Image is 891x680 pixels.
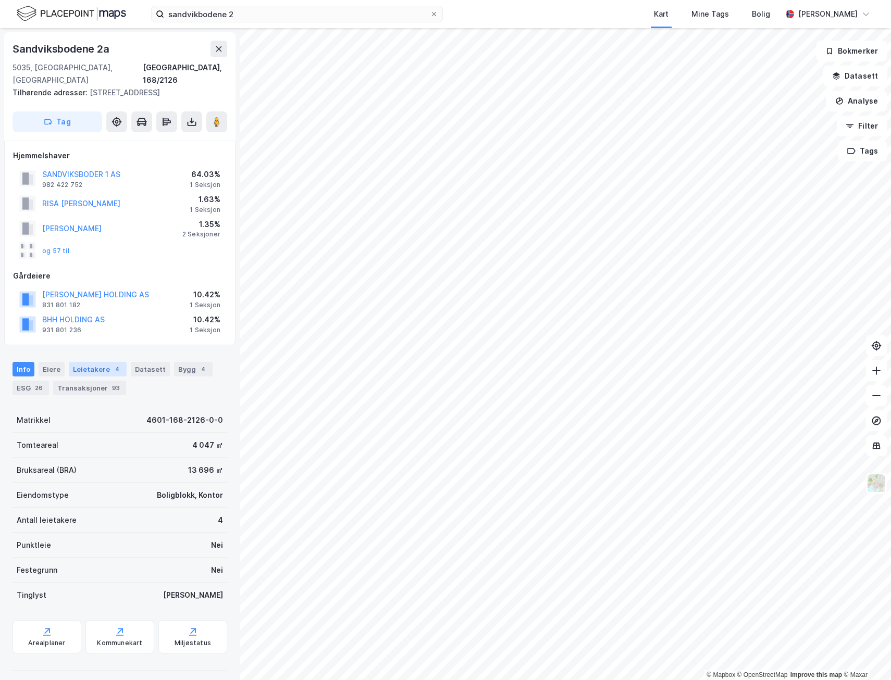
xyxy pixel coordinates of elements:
div: 4 [218,514,223,526]
div: 4 [198,364,208,374]
div: Miljøstatus [175,639,211,647]
a: Improve this map [790,671,842,678]
div: Bruksareal (BRA) [17,464,77,476]
div: 10.42% [190,313,220,326]
div: [STREET_ADDRESS] [13,86,219,99]
div: 4 047 ㎡ [192,439,223,451]
div: Datasett [131,362,170,376]
span: Tilhørende adresser: [13,88,90,97]
div: 1 Seksjon [190,301,220,309]
div: ESG [13,381,49,395]
div: Kart [654,8,669,20]
input: Søk på adresse, matrikkel, gårdeiere, leietakere eller personer [164,6,430,22]
div: 831 801 182 [42,301,80,309]
div: Hjemmelshaver [13,149,227,162]
div: 64.03% [190,168,220,181]
div: Bolig [752,8,770,20]
div: Punktleie [17,539,51,551]
div: Info [13,362,34,376]
div: Tomteareal [17,439,58,451]
div: Bygg [174,362,213,376]
div: 5035, [GEOGRAPHIC_DATA], [GEOGRAPHIC_DATA] [13,61,143,86]
div: Transaksjoner [53,381,126,395]
div: Eiendomstype [17,489,69,501]
div: 982 422 752 [42,181,82,189]
div: Boligblokk, Kontor [157,489,223,501]
div: Antall leietakere [17,514,77,526]
div: 1 Seksjon [190,326,220,334]
div: Nei [211,564,223,576]
div: Tinglyst [17,589,46,601]
img: logo.f888ab2527a4732fd821a326f86c7f29.svg [17,5,126,23]
div: 1.63% [190,193,220,206]
div: [GEOGRAPHIC_DATA], 168/2126 [143,61,227,86]
div: 10.42% [190,288,220,301]
div: Mine Tags [691,8,729,20]
div: Sandviksbodene 2a [13,41,112,57]
div: Festegrunn [17,564,57,576]
div: 1 Seksjon [190,181,220,189]
iframe: Chat Widget [839,630,891,680]
div: Kommunekart [97,639,142,647]
div: 931 801 236 [42,326,81,334]
button: Analyse [826,91,887,111]
div: Eiere [39,362,65,376]
button: Filter [837,116,887,136]
div: 1 Seksjon [190,206,220,214]
div: Leietakere [69,362,127,376]
div: Arealplaner [28,639,65,647]
div: 2 Seksjoner [182,230,220,238]
div: [PERSON_NAME] [798,8,858,20]
a: Mapbox [707,671,735,678]
div: Kontrollprogram for chat [839,630,891,680]
img: Z [867,473,886,493]
button: Bokmerker [816,41,887,61]
div: 26 [33,383,45,393]
div: Gårdeiere [13,270,227,282]
div: 1.35% [182,218,220,231]
button: Datasett [823,66,887,86]
a: OpenStreetMap [737,671,788,678]
div: 13 696 ㎡ [188,464,223,476]
button: Tag [13,111,102,132]
button: Tags [838,141,887,161]
div: [PERSON_NAME] [163,589,223,601]
div: 93 [110,383,122,393]
div: 4 [112,364,122,374]
div: Matrikkel [17,414,51,426]
div: Nei [211,539,223,551]
div: 4601-168-2126-0-0 [146,414,223,426]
